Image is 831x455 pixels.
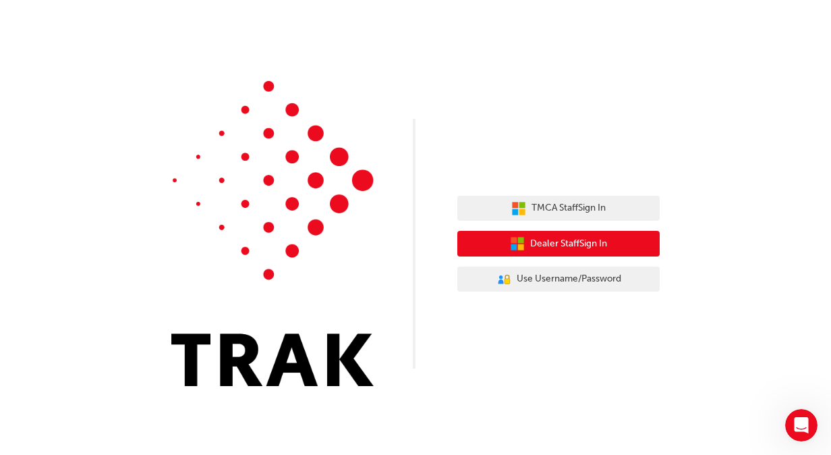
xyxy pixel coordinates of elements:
[457,196,660,221] button: TMCA StaffSign In
[530,236,607,252] span: Dealer Staff Sign In
[171,81,374,386] img: Trak
[517,271,621,287] span: Use Username/Password
[532,200,606,216] span: TMCA Staff Sign In
[457,267,660,292] button: Use Username/Password
[785,409,818,441] iframe: Intercom live chat
[457,231,660,257] button: Dealer StaffSign In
